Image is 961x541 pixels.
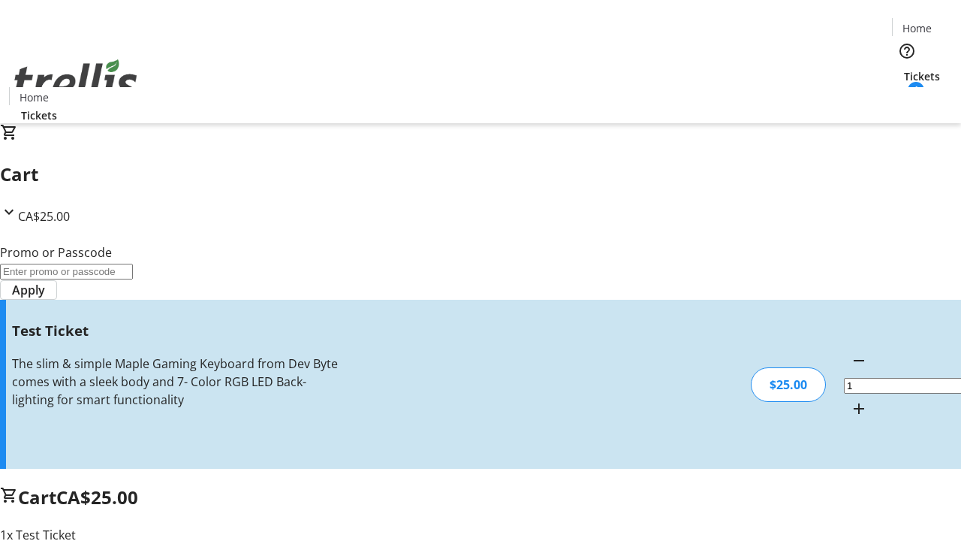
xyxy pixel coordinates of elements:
a: Tickets [9,107,69,123]
span: Home [902,20,932,36]
button: Cart [892,84,922,114]
span: Tickets [21,107,57,123]
span: Apply [12,281,45,299]
div: The slim & simple Maple Gaming Keyboard from Dev Byte comes with a sleek body and 7- Color RGB LE... [12,355,340,409]
button: Decrement by one [844,346,874,376]
button: Help [892,36,922,66]
button: Increment by one [844,394,874,424]
span: Home [20,89,49,105]
img: Orient E2E Organization q9zma5UAMd's Logo [9,43,143,118]
span: CA$25.00 [56,485,138,509]
a: Tickets [892,68,952,84]
div: $25.00 [751,367,826,402]
span: CA$25.00 [18,208,70,225]
a: Home [893,20,941,36]
span: Tickets [904,68,940,84]
h3: Test Ticket [12,320,340,341]
a: Home [10,89,58,105]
